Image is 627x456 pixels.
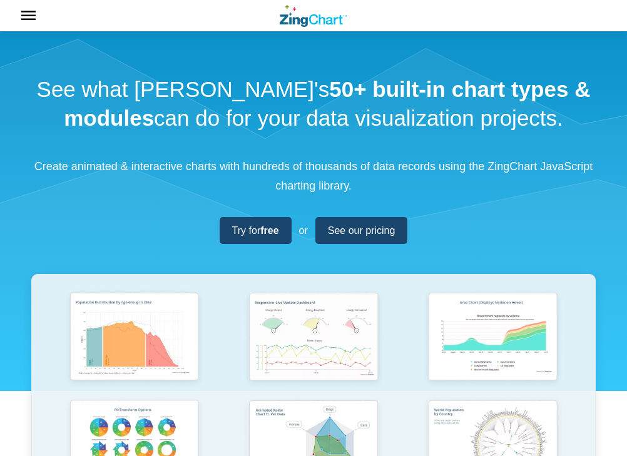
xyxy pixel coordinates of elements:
strong: free [260,225,278,236]
h1: See what [PERSON_NAME]'s can do for your data visualization projects. [31,75,596,132]
img: Area Chart (Displays Nodes on Hover) [421,287,564,389]
span: See our pricing [328,222,395,239]
img: Population Distribution by Age Group in 2052 [63,287,206,390]
a: ZingChart Logo. Click to return to the homepage [280,5,347,27]
a: See our pricing [315,217,408,244]
span: or [299,222,308,239]
a: Population Distribution by Age Group in 2052 [44,287,224,395]
strong: 50+ built-in chart types & modules [64,77,590,130]
a: Try forfree [220,217,292,244]
p: Create animated & interactive charts with hundreds of thousands of data records using the ZingCha... [31,157,596,195]
a: Area Chart (Displays Nodes on Hover) [403,287,583,395]
img: Responsive Live Update Dashboard [242,287,385,390]
a: Responsive Live Update Dashboard [224,287,404,395]
span: Try for [232,222,279,239]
